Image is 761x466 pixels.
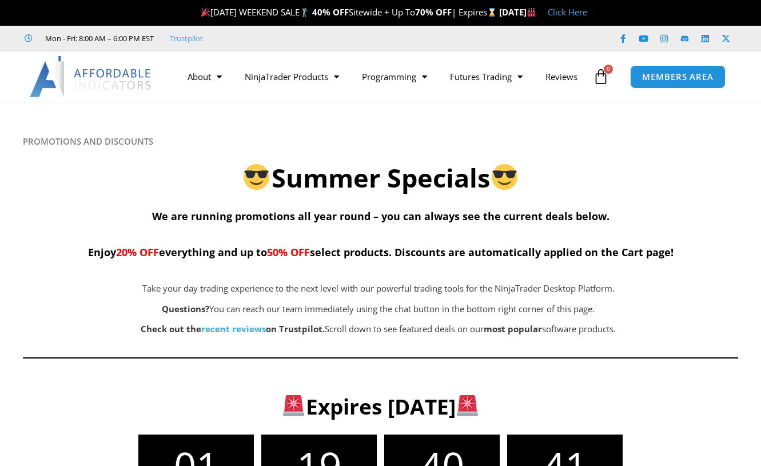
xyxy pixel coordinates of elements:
span: 0 [604,65,613,74]
img: 😎 [492,164,517,190]
h2: Summer Specials [23,161,738,195]
span: 50% OFF [267,245,310,259]
strong: Check out the on Trustpilot. [141,323,325,334]
a: MEMBERS AREA [630,65,726,89]
span: We are running promotions all year round – you can always see the current deals below. [152,209,609,223]
p: Scroll down to see featured deals on our software products. [80,321,676,337]
span: Take your day trading experience to the next level with our powerful trading tools for the NinjaT... [142,282,615,294]
a: Programming [350,63,439,90]
span: [DATE] WEEKEND SALE Sitewide + Up To | Expires [198,6,499,18]
span: 20% OFF [116,245,159,259]
strong: [DATE] [499,6,536,18]
img: 🏭 [527,8,536,17]
img: ⌛ [488,8,496,17]
strong: 70% OFF [415,6,452,18]
h3: Expires [DATE] [19,393,742,420]
a: 0 [576,60,626,93]
a: recent reviews [201,323,266,334]
img: 🚨 [283,395,304,416]
img: 😎 [244,164,269,190]
a: About [176,63,233,90]
strong: Questions? [162,303,209,314]
p: You can reach our team immediately using the chat button in the bottom right corner of this page. [80,301,676,317]
a: Click Here [548,6,587,18]
a: NinjaTrader Products [233,63,350,90]
img: 🏌️‍♂️ [300,8,309,17]
nav: Menu [176,63,590,90]
b: most popular [484,323,542,334]
strong: 40% OFF [312,6,349,18]
a: Trustpilot [170,31,203,45]
img: 🎉 [201,8,210,17]
a: Futures Trading [439,63,534,90]
h6: PROMOTIONS AND DISCOUNTS [23,136,738,147]
img: LogoAI | Affordable Indicators – NinjaTrader [30,56,153,97]
span: MEMBERS AREA [642,73,714,81]
a: Reviews [534,63,589,90]
img: 🚨 [457,395,478,416]
span: Enjoy everything and up to select products. Discounts are automatically applied on the Cart page! [88,245,674,259]
span: Mon - Fri: 8:00 AM – 6:00 PM EST [42,31,154,45]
